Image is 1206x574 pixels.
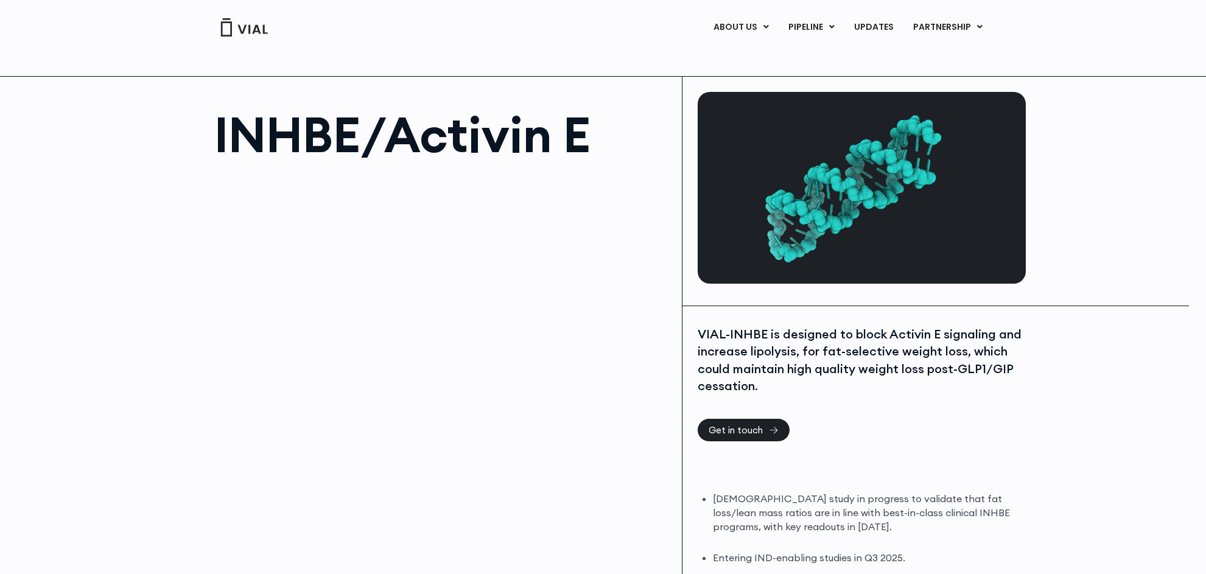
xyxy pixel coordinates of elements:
[214,110,670,159] h1: INHBE/Activin E
[698,419,790,441] a: Get in touch
[903,17,992,38] a: PARTNERSHIPMenu Toggle
[220,18,268,37] img: Vial Logo
[698,326,1023,395] div: VIAL-INHBE is designed to block Activin E signaling and increase lipolysis, for fat-selective wei...
[709,425,763,435] span: Get in touch
[844,17,903,38] a: UPDATES
[713,551,1023,565] li: Entering IND-enabling studies in Q3 2025.
[779,17,844,38] a: PIPELINEMenu Toggle
[704,17,778,38] a: ABOUT USMenu Toggle
[713,492,1023,534] li: [DEMOGRAPHIC_DATA] study in progress to validate that fat loss/lean mass ratios are in line with ...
